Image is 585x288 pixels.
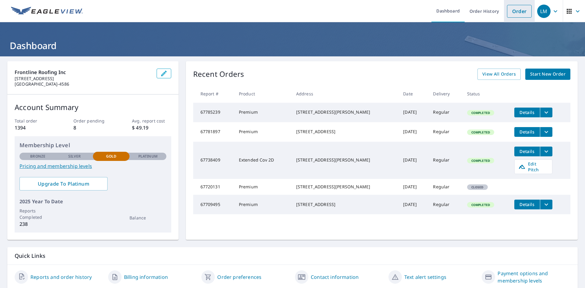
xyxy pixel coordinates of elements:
[68,154,81,159] p: Silver
[296,129,393,135] div: [STREET_ADDRESS]
[11,7,83,16] img: EV Logo
[398,103,428,122] td: [DATE]
[398,142,428,179] td: [DATE]
[477,69,521,80] a: View All Orders
[398,179,428,195] td: [DATE]
[73,118,112,124] p: Order pending
[540,200,552,209] button: filesDropdownBtn-67709495
[428,103,462,122] td: Regular
[30,154,45,159] p: Bronze
[404,273,446,281] a: Text alert settings
[468,111,494,115] span: Completed
[540,127,552,137] button: filesDropdownBtn-67781897
[15,252,570,260] p: Quick Links
[19,208,56,220] p: Reports Completed
[217,273,261,281] a: Order preferences
[7,39,578,52] h1: Dashboard
[132,124,171,131] p: $ 49.19
[19,177,108,190] a: Upgrade To Platinum
[193,69,244,80] p: Recent Orders
[311,273,359,281] a: Contact information
[106,154,116,159] p: Gold
[468,203,494,207] span: Completed
[428,142,462,179] td: Regular
[530,70,565,78] span: Start New Order
[514,200,540,209] button: detailsBtn-67709495
[518,201,536,207] span: Details
[234,195,291,214] td: Premium
[234,103,291,122] td: Premium
[124,273,168,281] a: Billing information
[540,147,552,156] button: filesDropdownBtn-67738409
[428,195,462,214] td: Regular
[30,273,92,281] a: Reports and order history
[525,69,570,80] a: Start New Order
[462,85,509,103] th: Status
[291,85,398,103] th: Address
[193,122,234,142] td: 67781897
[15,102,171,113] p: Account Summary
[507,5,532,18] a: Order
[234,85,291,103] th: Product
[428,179,462,195] td: Regular
[15,76,152,81] p: [STREET_ADDRESS]
[296,201,393,208] div: [STREET_ADDRESS]
[19,198,166,205] p: 2025 Year To Date
[234,142,291,179] td: Extended Cov 2D
[193,195,234,214] td: 67709495
[15,118,54,124] p: Total order
[468,130,494,134] span: Completed
[398,85,428,103] th: Date
[15,124,54,131] p: 1394
[193,103,234,122] td: 67785239
[193,179,234,195] td: 67720131
[482,70,516,78] span: View All Orders
[468,185,487,189] span: Closed
[518,148,536,154] span: Details
[398,195,428,214] td: [DATE]
[540,108,552,117] button: filesDropdownBtn-67785239
[193,142,234,179] td: 67738409
[138,154,158,159] p: Platinum
[468,158,494,163] span: Completed
[514,127,540,137] button: detailsBtn-67781897
[514,108,540,117] button: detailsBtn-67785239
[514,159,552,174] a: Edit Pitch
[15,69,152,76] p: Frontline Roofing Inc
[193,85,234,103] th: Report #
[19,141,166,149] p: Membership Level
[129,215,166,221] p: Balance
[296,157,393,163] div: [STREET_ADDRESS][PERSON_NAME]
[73,124,112,131] p: 8
[234,122,291,142] td: Premium
[518,129,536,135] span: Details
[518,109,536,115] span: Details
[537,5,551,18] div: LM
[234,179,291,195] td: Premium
[428,122,462,142] td: Regular
[19,162,166,170] a: Pricing and membership levels
[15,81,152,87] p: [GEOGRAPHIC_DATA]-4586
[24,180,103,187] span: Upgrade To Platinum
[132,118,171,124] p: Avg. report cost
[19,220,56,228] p: 238
[296,184,393,190] div: [STREET_ADDRESS][PERSON_NAME]
[514,147,540,156] button: detailsBtn-67738409
[296,109,393,115] div: [STREET_ADDRESS][PERSON_NAME]
[398,122,428,142] td: [DATE]
[518,161,548,172] span: Edit Pitch
[428,85,462,103] th: Delivery
[498,270,570,284] a: Payment options and membership levels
